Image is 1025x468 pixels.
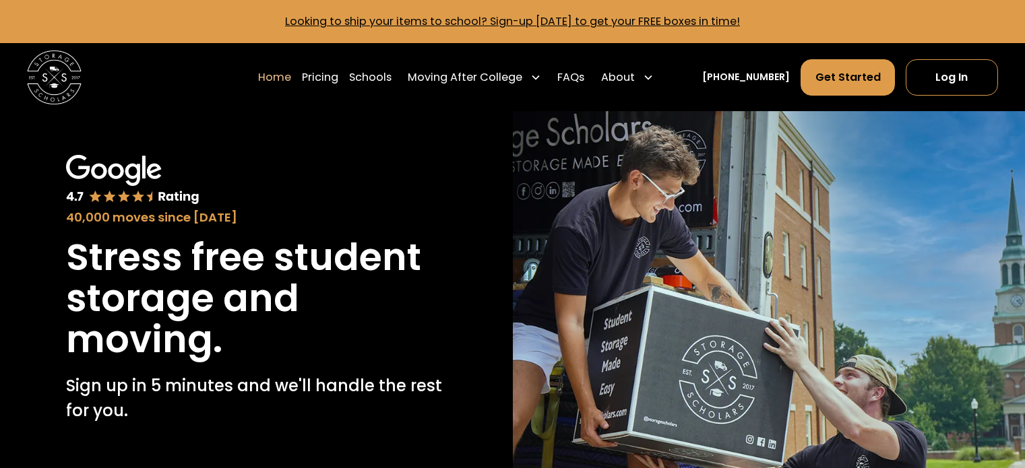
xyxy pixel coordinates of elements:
img: Google 4.7 star rating [66,155,199,206]
div: Moving After College [402,59,547,96]
a: Home [258,59,291,96]
a: Log In [906,59,998,96]
div: About [601,69,635,86]
h1: Stress free student storage and moving. [66,237,446,360]
a: home [27,51,82,105]
a: Looking to ship your items to school? Sign-up [DATE] to get your FREE boxes in time! [285,13,740,29]
img: Storage Scholars main logo [27,51,82,105]
div: About [596,59,659,96]
a: Pricing [302,59,338,96]
a: [PHONE_NUMBER] [702,70,790,84]
div: 40,000 moves since [DATE] [66,208,446,226]
a: FAQs [557,59,584,96]
a: Schools [349,59,392,96]
p: Sign up in 5 minutes and we'll handle the rest for you. [66,374,446,423]
a: Get Started [801,59,894,96]
div: Moving After College [408,69,522,86]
